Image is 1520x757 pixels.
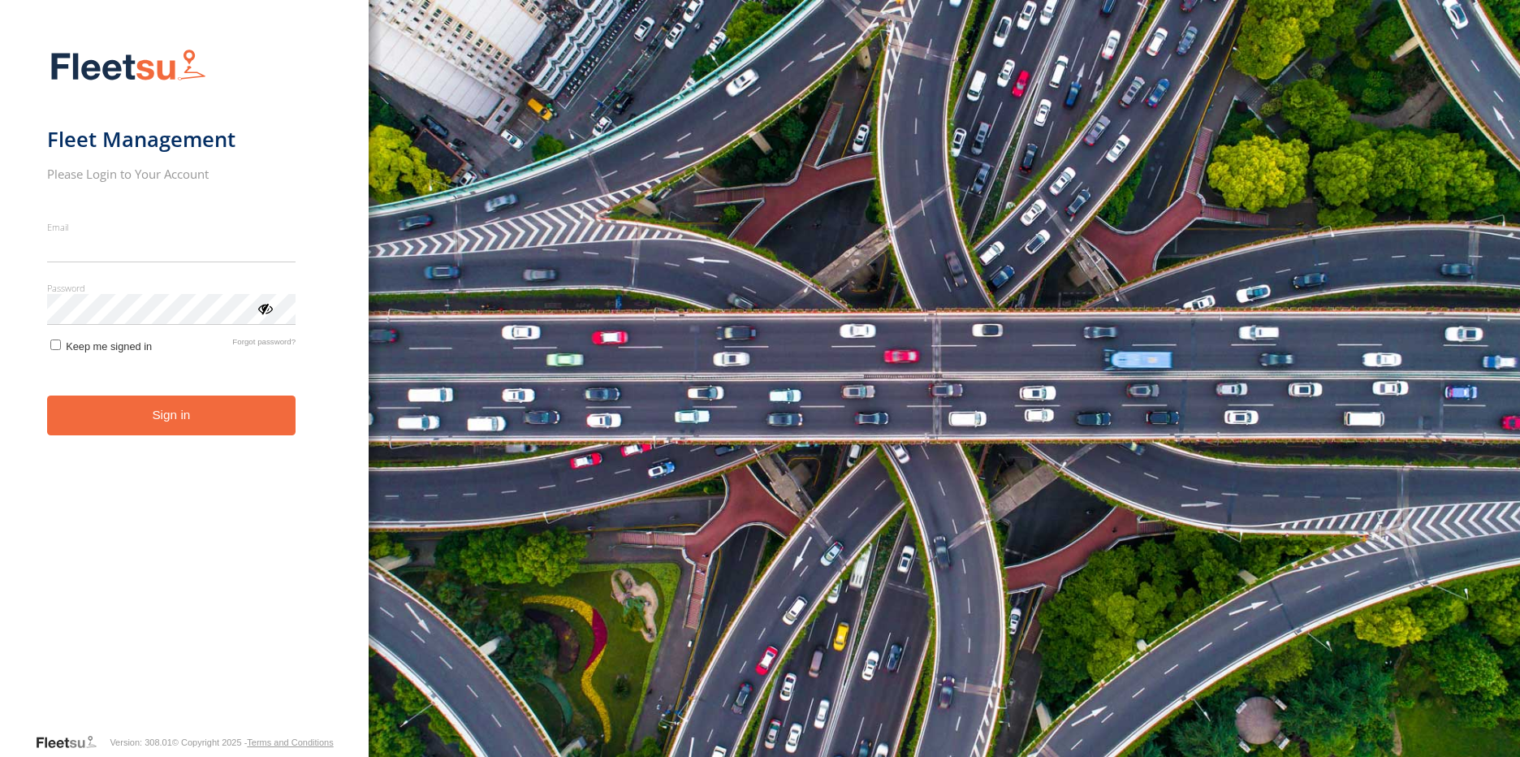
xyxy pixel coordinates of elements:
[47,39,322,733] form: main
[247,738,333,747] a: Terms and Conditions
[66,340,152,353] span: Keep me signed in
[47,396,296,435] button: Sign in
[257,300,273,316] div: ViewPassword
[232,337,296,353] a: Forgot password?
[47,45,209,87] img: Fleetsu
[47,282,296,294] label: Password
[50,340,61,350] input: Keep me signed in
[47,166,296,182] h2: Please Login to Your Account
[172,738,334,747] div: © Copyright 2025 -
[47,126,296,153] h1: Fleet Management
[110,738,171,747] div: Version: 308.01
[47,221,296,233] label: Email
[35,734,110,751] a: Visit our Website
